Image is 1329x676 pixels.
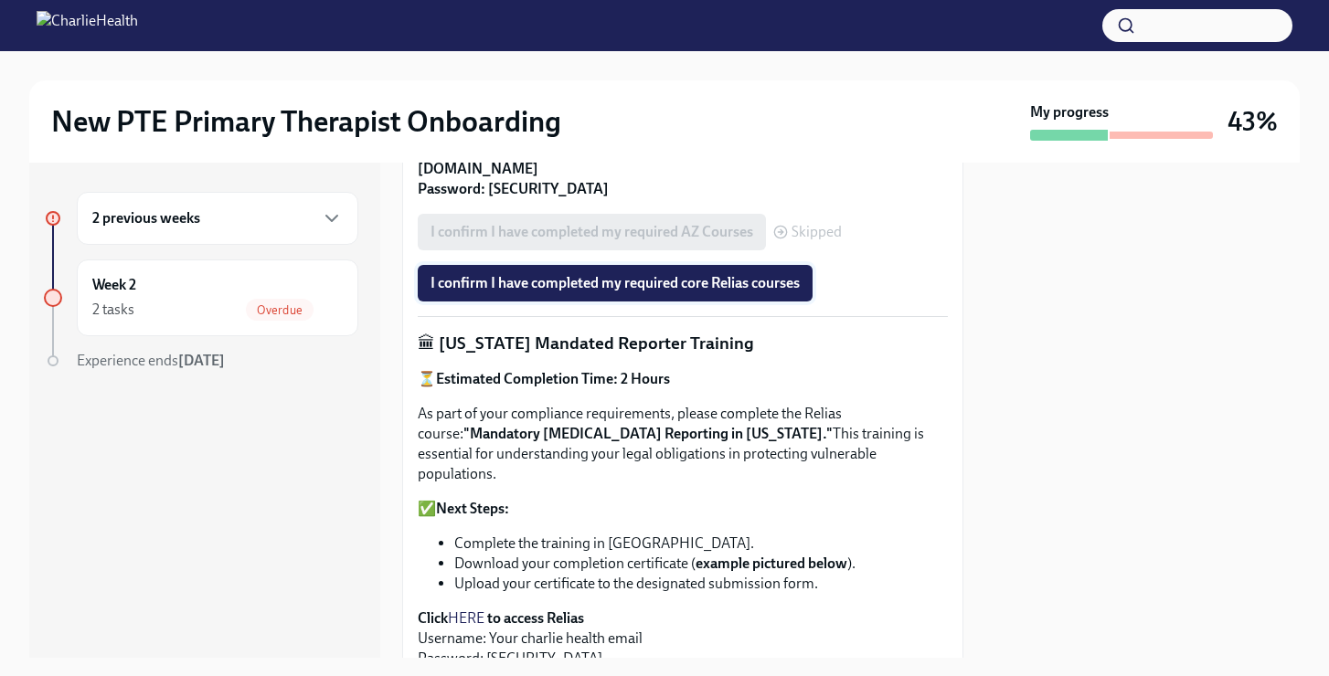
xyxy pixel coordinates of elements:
[792,225,842,239] span: Skipped
[487,609,584,627] strong: to access Relias
[463,425,833,442] strong: "Mandatory [MEDICAL_DATA] Reporting in [US_STATE]."
[418,265,813,301] button: I confirm I have completed my required core Relias courses
[436,500,509,517] strong: Next Steps:
[418,499,948,519] p: ✅
[418,369,948,389] p: ⏳
[44,259,358,336] a: Week 22 tasksOverdue
[92,300,134,320] div: 2 tasks
[436,370,670,387] strong: Estimated Completion Time: 2 Hours
[454,533,948,554] li: Complete the training in [GEOGRAPHIC_DATA].
[448,609,484,627] a: HERE
[418,332,948,355] p: 🏛 [US_STATE] Mandated Reporter Training
[418,609,448,627] strong: Click
[418,608,948,669] p: Username: Your charlie health email Password: [SECURITY_DATA]
[77,192,358,245] div: 2 previous weeks
[92,275,136,295] h6: Week 2
[431,274,800,292] span: I confirm I have completed my required core Relias courses
[37,11,138,40] img: CharlieHealth
[77,352,225,369] span: Experience ends
[454,574,948,594] li: Upload your certificate to the designated submission form.
[1228,105,1278,138] h3: 43%
[1030,102,1109,122] strong: My progress
[178,352,225,369] strong: [DATE]
[454,554,948,574] li: Download your completion certificate ( ).
[418,140,849,197] strong: Username: [PERSON_NAME][EMAIL_ADDRESS][PERSON_NAME][DOMAIN_NAME] Password: [SECURITY_DATA]
[51,103,561,140] h2: New PTE Primary Therapist Onboarding
[696,555,847,572] strong: example pictured below
[92,208,200,228] h6: 2 previous weeks
[246,303,314,317] span: Overdue
[418,404,948,484] p: As part of your compliance requirements, please complete the Relias course: This training is esse...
